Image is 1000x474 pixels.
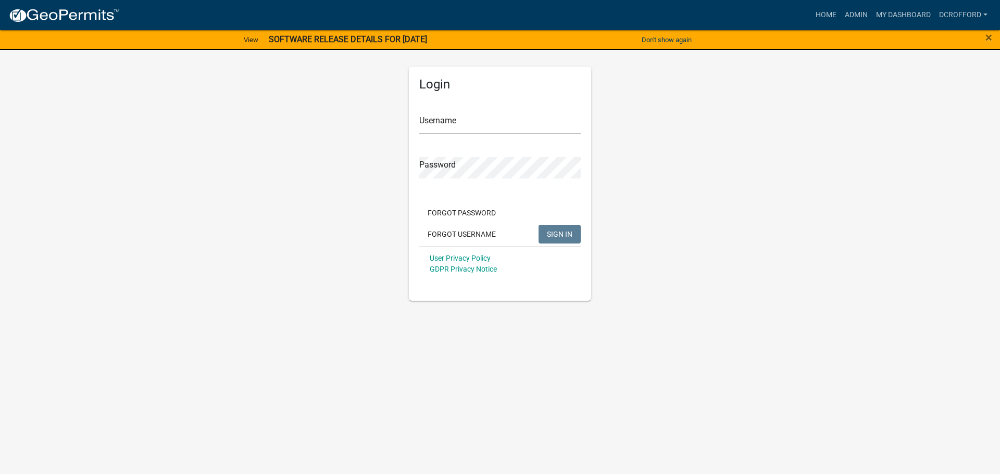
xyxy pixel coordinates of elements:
button: Forgot Password [419,203,504,222]
a: User Privacy Policy [430,254,491,262]
strong: SOFTWARE RELEASE DETAILS FOR [DATE] [269,34,427,44]
a: Home [811,5,841,25]
a: My Dashboard [872,5,935,25]
button: Forgot Username [419,225,504,244]
button: SIGN IN [539,225,581,244]
button: Close [985,31,992,44]
a: GDPR Privacy Notice [430,265,497,273]
h5: Login [419,77,581,92]
a: View [240,31,262,48]
a: dcrofford [935,5,992,25]
button: Don't show again [637,31,696,48]
a: Admin [841,5,872,25]
span: SIGN IN [547,229,572,238]
span: × [985,30,992,45]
